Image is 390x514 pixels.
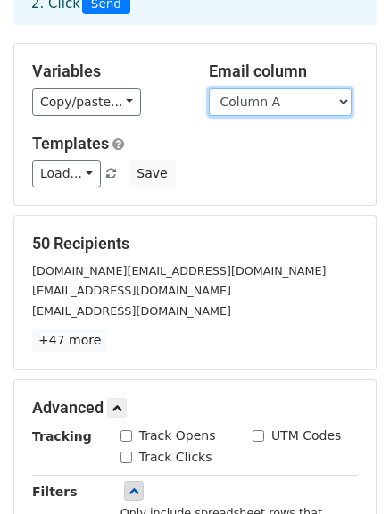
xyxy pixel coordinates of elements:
small: [DOMAIN_NAME][EMAIL_ADDRESS][DOMAIN_NAME] [32,264,326,278]
a: Load... [32,160,101,187]
label: Track Opens [139,427,216,445]
h5: Advanced [32,398,358,418]
small: [EMAIL_ADDRESS][DOMAIN_NAME] [32,284,231,297]
a: Templates [32,134,109,153]
strong: Filters [32,485,78,499]
small: [EMAIL_ADDRESS][DOMAIN_NAME] [32,304,231,318]
h5: Variables [32,62,182,81]
h5: 50 Recipients [32,234,358,253]
a: +47 more [32,329,107,352]
label: UTM Codes [271,427,341,445]
a: Copy/paste... [32,88,141,116]
strong: Tracking [32,429,92,444]
h5: Email column [209,62,359,81]
label: Track Clicks [139,448,212,467]
button: Save [129,160,175,187]
iframe: Chat Widget [301,428,390,514]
